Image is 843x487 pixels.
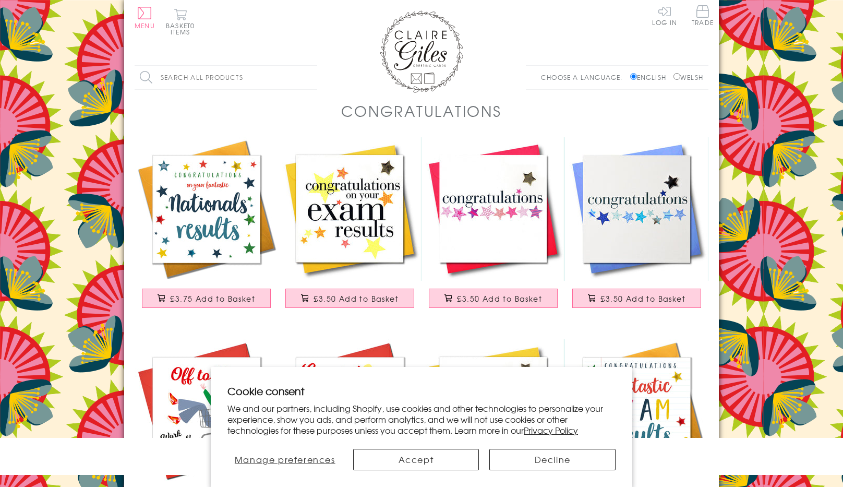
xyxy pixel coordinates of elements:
span: Trade [692,5,714,26]
span: Menu [135,21,155,30]
button: Menu [135,7,155,29]
span: £3.50 Add to Basket [457,293,542,304]
a: Log In [652,5,677,26]
img: Claire Giles Greetings Cards [380,10,463,93]
h2: Cookie consent [227,384,616,398]
span: Manage preferences [235,453,335,466]
a: Congratulations Card, Blue Stars, Embellished with a padded star £3.50 Add to Basket [565,137,708,318]
button: Basket0 items [166,8,195,35]
a: Congratulations Card, exam results, Embellished with a padded star £3.50 Add to Basket [278,137,421,318]
span: £3.50 Add to Basket [314,293,399,304]
img: Congratulations Card, Pink Stars, Embellished with a padded star [421,137,565,281]
a: Congratulations Card, Pink Stars, Embellished with a padded star £3.50 Add to Basket [421,137,565,318]
p: We and our partners, including Shopify, use cookies and other technologies to personalize your ex... [227,403,616,435]
input: Search [307,66,317,89]
img: New Job Congratulations Card, 9-5 Dolly, Embellished with colourful pompoms [278,339,421,483]
button: £3.50 Add to Basket [429,289,558,308]
img: Congratulations Card, exam results, Embellished with a padded star [278,137,421,281]
span: £3.75 Add to Basket [170,293,255,304]
input: Welsh [673,73,680,80]
a: Trade [692,5,714,28]
input: Search all products [135,66,317,89]
button: Decline [489,449,616,470]
button: Accept [353,449,479,470]
button: £3.75 Add to Basket [142,289,271,308]
label: Welsh [673,73,703,82]
img: Congratulations National Exam Results Card, Star, Embellished with pompoms [135,137,278,281]
button: Manage preferences [227,449,343,470]
p: Choose a language: [541,73,628,82]
img: Exam Congratulations Card, Star, fantastic results, Embellished with pompoms [565,339,708,483]
label: English [630,73,671,82]
img: Congratulations and Good Luck Card, Off to Uni, Embellished with pompoms [135,339,278,483]
span: £3.50 Add to Basket [600,293,685,304]
button: £3.50 Add to Basket [285,289,415,308]
a: Privacy Policy [524,424,578,436]
a: Congratulations National Exam Results Card, Star, Embellished with pompoms £3.75 Add to Basket [135,137,278,318]
img: Congratulations Graduation Card, Embellished with a padded star [421,339,565,483]
input: English [630,73,637,80]
h1: Congratulations [341,100,501,122]
img: Congratulations Card, Blue Stars, Embellished with a padded star [565,137,708,281]
button: £3.50 Add to Basket [572,289,702,308]
span: 0 items [171,21,195,37]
